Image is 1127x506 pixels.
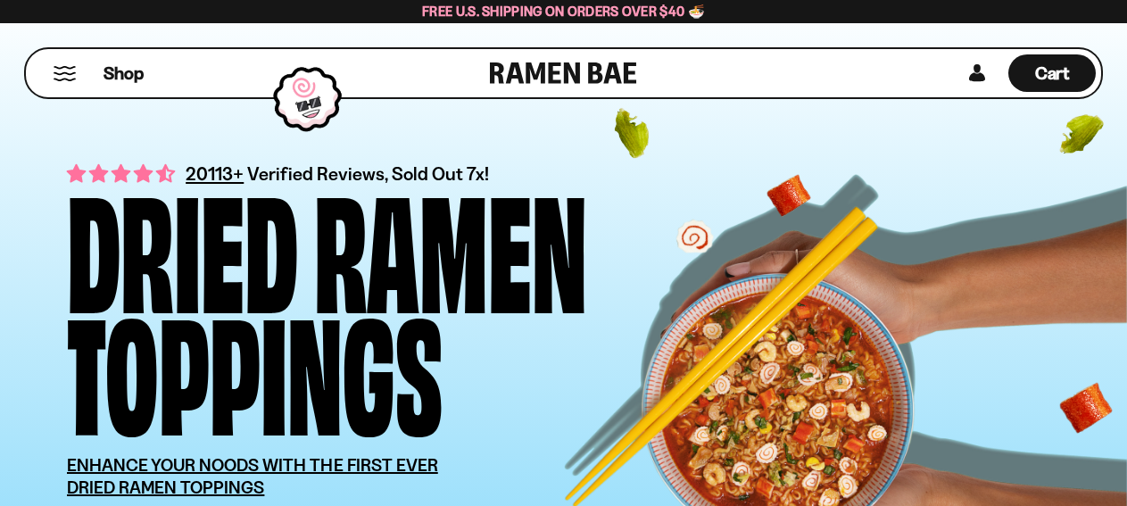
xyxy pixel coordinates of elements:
[104,54,144,92] a: Shop
[1035,62,1070,84] span: Cart
[53,66,77,81] button: Mobile Menu Trigger
[314,183,587,305] div: Ramen
[67,183,298,305] div: Dried
[67,454,438,498] u: ENHANCE YOUR NOODS WITH THE FIRST EVER DRIED RAMEN TOPPINGS
[67,305,443,427] div: Toppings
[1008,49,1096,97] a: Cart
[104,62,144,86] span: Shop
[422,3,705,20] span: Free U.S. Shipping on Orders over $40 🍜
